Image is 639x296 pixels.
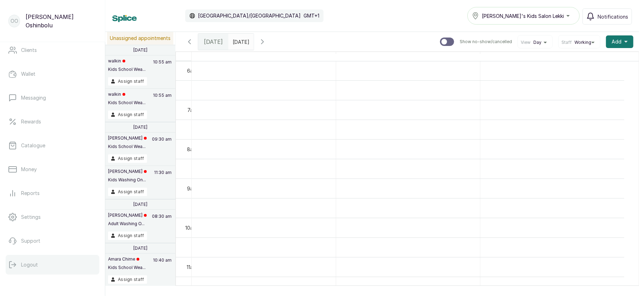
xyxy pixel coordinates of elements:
p: Kids School Wea... [108,67,146,72]
p: walkin [108,92,146,97]
button: Assign staff [108,110,147,119]
button: Assign staff [108,188,147,196]
p: Kids School Wea... [108,265,146,270]
p: Support [21,237,40,244]
p: Show no-show/cancelled [460,39,512,45]
button: [PERSON_NAME]'s Kids Salon Lekki [467,7,580,25]
button: Assign staff [108,231,147,240]
div: [DATE] [198,34,228,50]
p: [GEOGRAPHIC_DATA]/[GEOGRAPHIC_DATA] [198,12,301,19]
a: Messaging [6,88,99,108]
p: [PERSON_NAME] [108,135,147,141]
button: Assign staff [108,77,147,86]
button: StaffWorking [561,40,597,45]
button: ViewDay [521,40,550,45]
p: [DATE] [133,202,147,207]
p: Catalogue [21,142,45,149]
a: Support [6,231,99,251]
p: [DATE] [133,245,147,251]
span: Notifications [598,13,628,20]
p: 10:55 am [152,92,173,110]
span: Working [574,40,591,45]
span: [DATE] [204,38,223,46]
a: Wallet [6,64,99,84]
p: Unassigned appointments [107,32,173,45]
button: Assign staff [108,154,147,163]
a: Clients [6,40,99,60]
a: Settings [6,207,99,227]
p: 11:30 am [153,169,173,188]
a: Money [6,160,99,179]
p: Rewards [21,118,41,125]
p: 10:55 am [152,58,173,77]
p: [DATE] [133,125,147,130]
p: [PERSON_NAME] [108,169,147,174]
p: [DATE] [133,47,147,53]
p: Clients [21,47,37,54]
p: Adult Washing O... [108,221,147,227]
button: Logout [6,255,99,275]
p: [PERSON_NAME] [108,213,147,218]
p: Money [21,166,37,173]
p: GMT+1 [304,12,319,19]
div: 9am [186,185,198,192]
button: Assign staff [108,275,147,284]
p: 10:40 am [152,256,173,275]
div: 11am [185,263,198,271]
span: Temitope [251,52,276,61]
p: Kids School Wea... [108,144,147,149]
p: Reports [21,190,40,197]
p: Messaging [21,94,46,101]
span: Miracle [398,52,418,61]
span: Charity [543,52,562,61]
span: Day [533,40,541,45]
p: walkin [108,58,146,64]
div: 10am [184,224,198,231]
p: Kids Washing On... [108,177,147,183]
div: 7am [186,106,198,114]
p: Kids School Wea... [108,100,146,106]
p: OO [11,18,18,25]
span: Add [612,38,621,45]
p: [PERSON_NAME] Oshinbolu [26,13,96,29]
button: Add [606,35,633,48]
a: Rewards [6,112,99,132]
span: View [521,40,531,45]
span: Staff [561,40,572,45]
span: [PERSON_NAME]'s Kids Salon Lekki [482,12,564,20]
a: Catalogue [6,136,99,155]
div: 6am [186,67,198,74]
p: 08:30 am [151,213,173,231]
div: 8am [186,146,198,153]
p: Wallet [21,70,35,78]
p: Settings [21,214,41,221]
button: Notifications [583,8,632,25]
p: Amara Chime [108,256,146,262]
p: 09:30 am [151,135,173,154]
a: Reports [6,183,99,203]
p: Logout [21,261,38,268]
